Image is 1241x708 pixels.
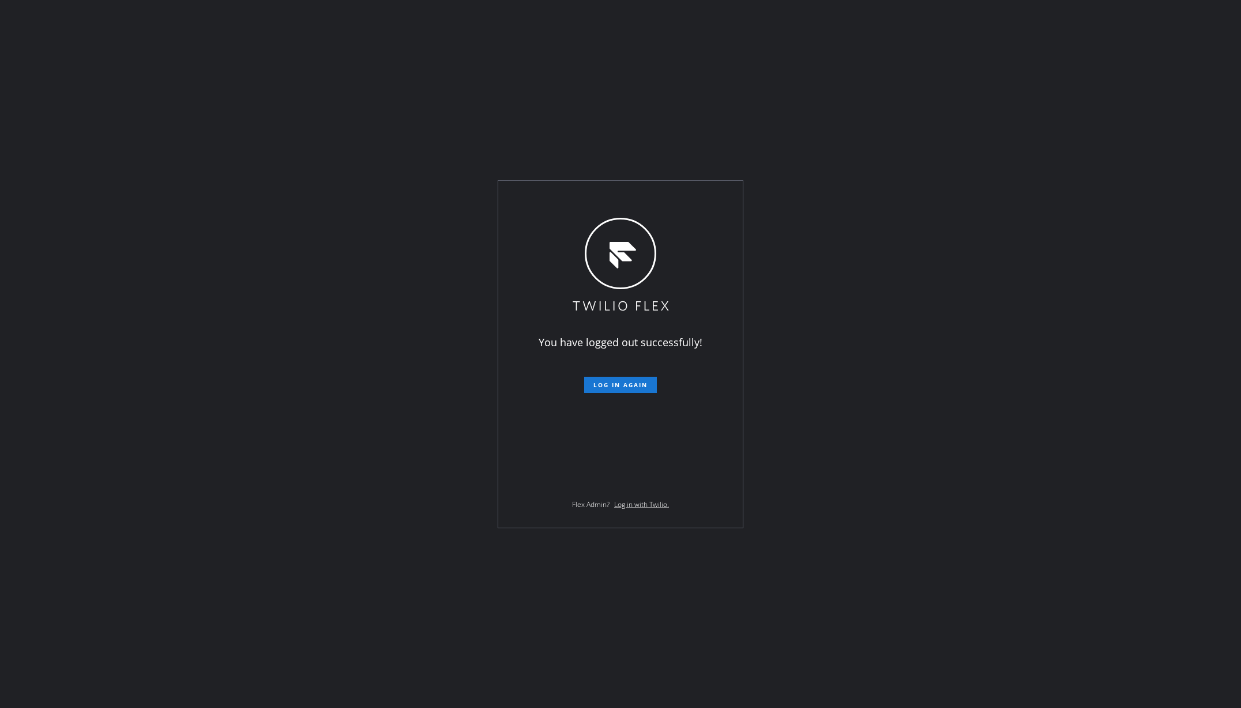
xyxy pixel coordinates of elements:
[539,335,702,349] span: You have logged out successfully!
[584,377,657,393] button: Log in again
[614,499,669,509] a: Log in with Twilio.
[572,499,610,509] span: Flex Admin?
[593,381,648,389] span: Log in again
